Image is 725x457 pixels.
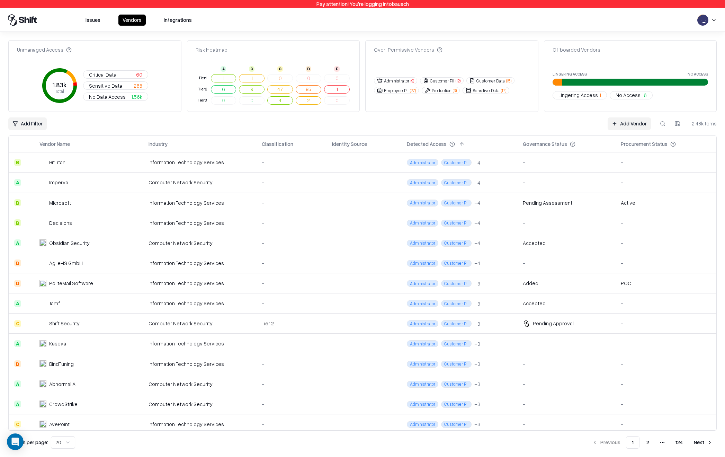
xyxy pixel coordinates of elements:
[441,220,472,227] span: Customer PII
[523,140,567,148] div: Governance Status
[149,340,251,347] div: Information Technology Services
[689,120,717,127] div: 2.48k items
[407,421,438,428] span: Administrator
[553,72,587,76] label: Lingering Access
[523,360,610,368] div: -
[39,199,46,206] img: Microsoft
[14,260,21,266] div: D
[14,219,21,226] div: B
[221,66,226,72] div: A
[474,280,480,287] div: + 3
[501,88,506,94] span: ( 17 )
[463,87,509,94] button: Sensitive Data(17)
[615,273,716,293] td: POC
[441,159,472,166] span: Customer PII
[262,380,321,388] div: -
[262,199,321,206] div: -
[39,360,46,367] img: BindTuning
[407,361,438,368] span: Administrator
[474,159,480,166] button: +4
[49,401,78,408] div: CrowdStrike
[474,300,480,307] div: + 3
[407,159,438,166] span: Administrator
[39,421,46,428] img: AvePoint
[55,89,64,94] tspan: Total
[262,300,321,307] div: -
[118,15,146,26] button: Vendors
[14,360,21,367] div: D
[332,199,339,205] img: entra.microsoft.com
[608,117,651,130] a: Add Vendor
[474,159,480,166] div: + 4
[134,82,142,89] span: 268
[523,340,610,347] div: -
[621,179,711,186] div: -
[523,380,610,388] div: -
[149,401,251,408] div: Computer Network Security
[149,199,251,206] div: Information Technology Services
[553,46,600,53] div: Offboarded Vendors
[52,81,67,89] tspan: 1.83k
[149,260,251,267] div: Information Technology Services
[410,88,416,94] span: ( 27 )
[466,77,514,84] button: Customer Data(15)
[621,401,711,408] div: -
[332,259,339,266] img: entra.microsoft.com
[474,320,480,327] div: + 3
[474,401,480,408] button: +3
[407,340,438,347] span: Administrator
[453,88,457,94] span: ( 3 )
[160,15,196,26] button: Integrations
[407,200,438,206] span: Administrator
[306,66,311,72] div: D
[14,199,21,206] div: B
[196,46,227,53] div: Risk Heatmap
[136,71,142,78] span: 60
[407,260,438,267] span: Administrator
[149,360,251,368] div: Information Technology Services
[506,78,511,84] span: ( 15 )
[324,85,350,94] button: 1
[670,436,688,449] button: 124
[149,179,251,186] div: Computer Network Security
[7,433,24,450] div: Open Intercom Messenger
[474,280,480,287] button: +3
[342,219,349,226] img: microsoft365.com
[533,320,574,327] div: Pending Approval
[441,340,472,347] span: Customer PII
[332,339,339,346] img: entra.microsoft.com
[149,159,251,166] div: Information Technology Services
[14,280,21,287] div: D
[474,320,480,327] button: +3
[262,239,321,247] div: -
[441,260,472,267] span: Customer PII
[334,66,340,72] div: F
[49,219,72,227] div: Decisions
[149,140,168,148] div: Industry
[523,219,610,227] div: -
[14,300,21,307] div: A
[49,159,65,166] div: BitTitan
[474,340,480,348] div: + 3
[49,199,71,206] div: Microsoft
[558,91,598,99] span: Lingering Access
[621,380,711,388] div: -
[407,179,438,186] span: Administrator
[332,158,339,165] img: entra.microsoft.com
[332,420,339,427] img: entra.microsoft.com
[262,260,321,267] div: -
[332,219,339,226] img: entra.microsoft.com
[39,280,46,287] img: PoliteMail Software
[39,401,46,407] img: CrowdStrike
[441,421,472,428] span: Customer PII
[407,320,438,327] span: Administrator
[474,219,480,227] button: +4
[621,340,711,347] div: -
[14,380,21,387] div: A
[239,85,265,94] button: 9
[262,360,321,368] div: -
[474,179,480,186] button: +4
[39,179,46,186] img: Imperva
[39,320,46,327] img: Shift Security
[149,280,251,287] div: Information Technology Services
